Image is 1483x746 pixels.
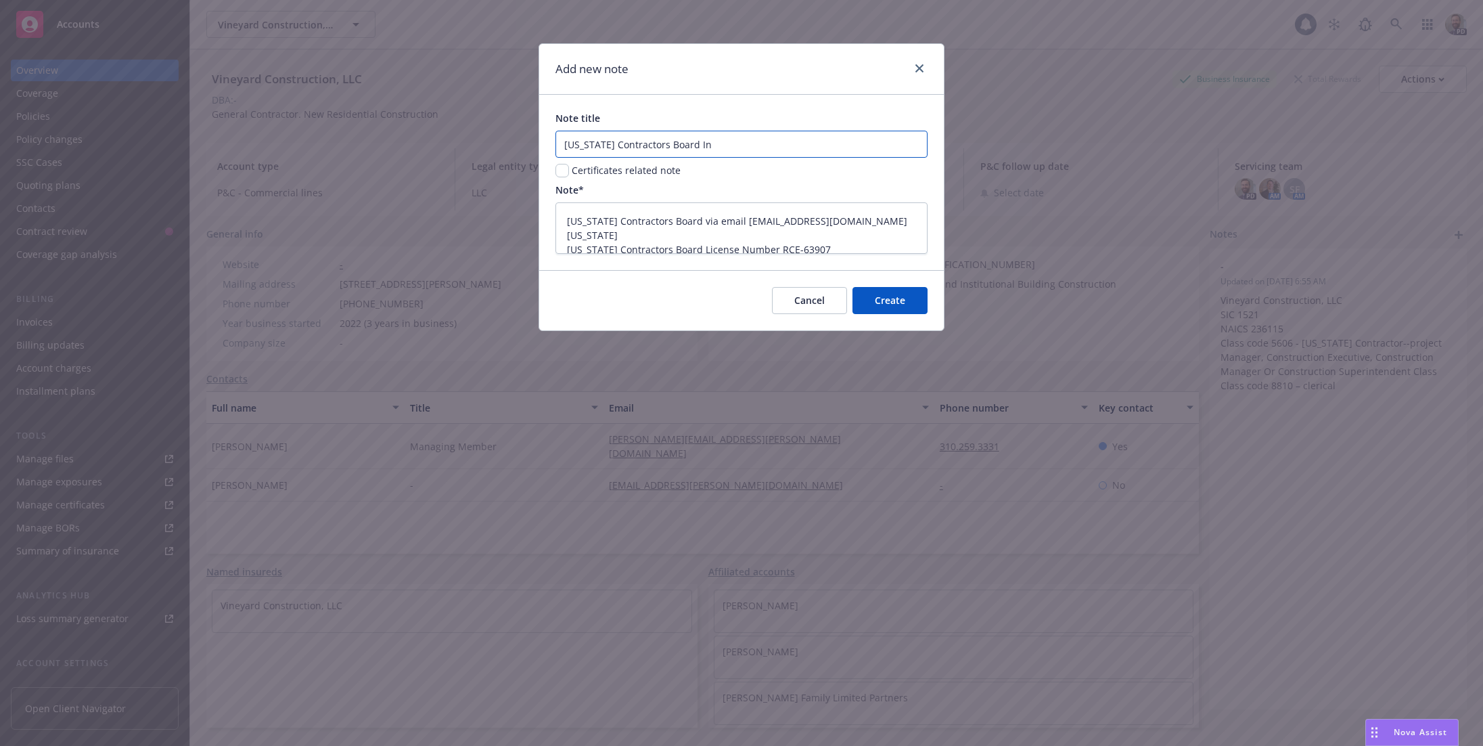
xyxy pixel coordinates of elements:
[555,202,928,254] textarea: [US_STATE] Contractors Board via email [EMAIL_ADDRESS][DOMAIN_NAME][US_STATE] [US_STATE] Contract...
[1366,720,1383,745] div: Drag to move
[555,112,600,125] span: Note title
[572,163,681,177] span: Certificates related note
[1365,719,1459,746] button: Nova Assist
[1394,726,1447,738] span: Nova Assist
[555,183,584,196] span: Note*
[772,287,847,314] button: Cancel
[852,287,928,314] button: Create
[555,60,629,78] h1: Add new note
[875,294,905,307] span: Create
[794,294,825,307] span: Cancel
[911,60,928,76] a: close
